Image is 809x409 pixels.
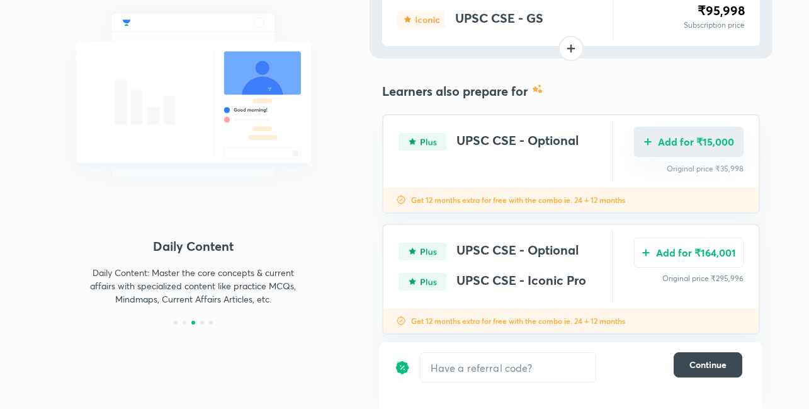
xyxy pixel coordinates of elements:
[533,84,543,94] img: combo
[674,352,742,377] button: Continue
[456,243,579,260] h4: UPSC CSE - Optional
[396,195,406,205] img: discount
[399,133,446,151] img: type
[397,11,445,28] img: type
[641,248,651,258] img: add
[396,316,406,326] img: discount
[395,352,410,383] img: discount
[634,238,744,268] button: Add for ₹164,001
[47,237,339,256] h4: Daily Content
[634,163,744,175] p: Original price ₹35,998
[456,133,579,151] h4: UPSC CSE - Optional
[698,2,745,19] span: ₹95,998
[411,316,625,326] p: Get 12 months extra for free with the combo ie. 24 + 12 months
[643,137,653,147] img: add
[84,266,303,306] p: Daily Content: Master the core concepts & current affairs with specialized content like practice ...
[411,195,625,205] p: Get 12 months extra for free with the combo ie. 24 + 12 months
[634,273,744,284] p: Original price ₹295,996
[689,359,727,371] span: Continue
[421,353,596,383] input: Have a referral code?
[456,273,586,291] h4: UPSC CSE - Iconic Pro
[684,20,745,31] p: Subscription price
[382,84,528,99] h4: Learners also prepare for
[455,11,543,28] h4: UPSC CSE - GS
[399,243,446,260] img: type
[399,273,446,291] img: type
[634,127,744,157] button: Add for ₹15,000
